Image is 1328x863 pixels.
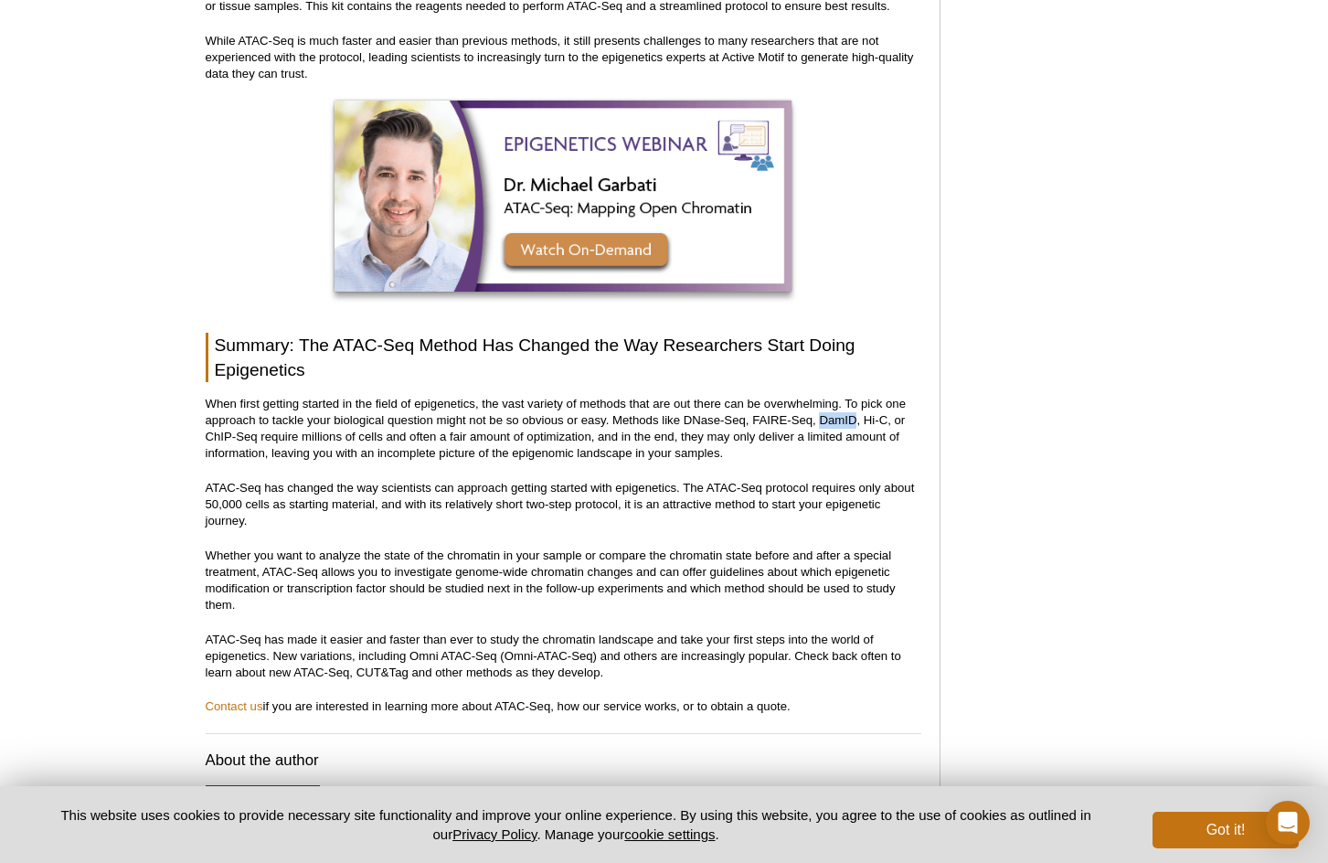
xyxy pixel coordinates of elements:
p: When first getting started in the field of epigenetics, the vast variety of methods that are out ... [206,396,921,462]
p: ATAC-Seq has made it easier and faster than ever to study the chromatin landscape and take your f... [206,632,921,681]
p: While ATAC-Seq is much faster and easier than previous methods, it still presents challenges to m... [206,33,921,82]
button: cookie settings [624,826,715,842]
div: Open Intercom Messenger [1266,801,1310,845]
a: Contact us [206,699,263,713]
h2: Summary: The ATAC-Seq Method Has Changed the Way Researchers Start Doing Epigenetics [206,333,921,382]
img: Free ATAC-Seq Webinar [335,101,791,292]
h3: About the author [206,750,921,772]
a: Privacy Policy [452,826,537,842]
p: This website uses cookies to provide necessary site functionality and improve your online experie... [29,805,1122,844]
button: Got it! [1153,812,1299,848]
p: Whether you want to analyze the state of the chromatin in your sample or compare the chromatin st... [206,548,921,613]
p: ATAC-Seq has changed the way scientists can approach getting started with epigenetics. The ATAC-S... [206,480,921,529]
p: if you are interested in learning more about ATAC-Seq, how our service works, or to obtain a quote. [206,698,921,715]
